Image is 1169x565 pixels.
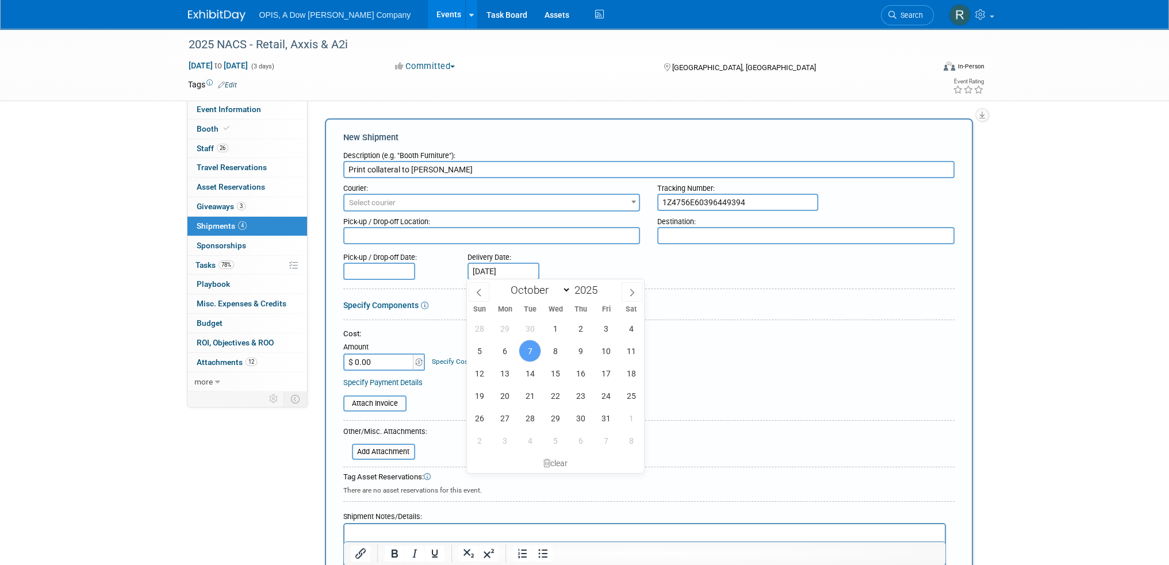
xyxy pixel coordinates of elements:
[620,362,642,385] span: October 18, 2025
[187,120,307,139] a: Booth
[197,318,223,328] span: Budget
[657,212,955,227] div: Destination:
[544,407,566,429] span: October 29, 2025
[620,385,642,407] span: October 25, 2025
[568,306,593,313] span: Thu
[952,79,983,84] div: Event Rating
[187,158,307,177] a: Travel Reservations
[197,202,246,211] span: Giveaways
[468,317,490,340] span: September 28, 2025
[569,385,592,407] span: October 23, 2025
[519,407,541,429] span: October 28, 2025
[468,362,490,385] span: October 12, 2025
[571,283,605,297] input: Year
[619,306,644,313] span: Sat
[620,340,642,362] span: October 11, 2025
[343,329,955,340] div: Cost:
[432,358,492,366] a: Specify Cost Center
[343,212,641,227] div: Pick-up / Drop-off Location:
[197,279,230,289] span: Playbook
[593,306,619,313] span: Fri
[479,545,499,562] button: Superscript
[544,429,566,452] span: November 5, 2025
[672,63,816,72] span: [GEOGRAPHIC_DATA], [GEOGRAPHIC_DATA]
[467,306,492,313] span: Sun
[219,260,234,269] span: 78%
[197,358,257,367] span: Attachments
[620,317,642,340] span: October 4, 2025
[343,132,955,144] div: New Shipment
[385,545,404,562] button: Bold
[595,340,617,362] span: October 10, 2025
[569,362,592,385] span: October 16, 2025
[187,236,307,255] a: Sponsorships
[595,429,617,452] span: November 7, 2025
[187,372,307,391] a: more
[620,407,642,429] span: November 1, 2025
[620,429,642,452] span: November 8, 2025
[343,145,955,161] div: Description (e.g. "Booth Furniture"):
[519,385,541,407] span: October 21, 2025
[237,202,246,210] span: 3
[343,342,427,353] div: Amount
[493,362,516,385] span: October 13, 2025
[197,241,246,250] span: Sponsorships
[493,429,516,452] span: November 3, 2025
[224,125,229,132] i: Booth reservation complete
[595,317,617,340] span: October 3, 2025
[519,340,541,362] span: October 7, 2025
[425,545,444,562] button: Underline
[518,306,543,313] span: Tue
[505,283,571,297] select: Month
[194,377,213,386] span: more
[519,429,541,452] span: November 4, 2025
[544,340,566,362] span: October 8, 2025
[343,483,955,495] div: There are no asset reservations for this event.
[187,178,307,197] a: Asset Reservations
[197,124,232,133] span: Booth
[467,453,644,473] div: clear
[187,197,307,216] a: Giveaways3
[544,385,566,407] span: October 22, 2025
[187,217,307,236] a: Shipments4
[569,317,592,340] span: October 2, 2025
[343,506,946,523] div: Shipment Notes/Details:
[569,407,592,429] span: October 30, 2025
[957,62,984,71] div: In-Person
[492,306,518,313] span: Mon
[493,340,516,362] span: October 6, 2025
[197,182,265,191] span: Asset Reservations
[188,10,246,21] img: ExhibitDay
[351,545,370,562] button: Insert/edit link
[595,407,617,429] span: October 31, 2025
[197,105,261,114] span: Event Information
[949,4,971,26] img: Renee Ortner
[187,256,307,275] a: Tasks78%
[467,247,607,263] div: Delivery Date:
[513,545,532,562] button: Numbered list
[187,353,307,372] a: Attachments12
[343,426,427,440] div: Other/Misc. Attachments:
[493,385,516,407] span: October 20, 2025
[944,62,955,71] img: Format-Inperson.png
[196,260,234,270] span: Tasks
[343,472,955,483] div: Tag Asset Reservations:
[197,163,267,172] span: Travel Reservations
[493,317,516,340] span: September 29, 2025
[187,275,307,294] a: Playbook
[213,61,224,70] span: to
[187,294,307,313] a: Misc. Expenses & Credits
[343,378,423,387] a: Specify Payment Details
[343,301,419,310] a: Specify Components
[543,306,568,313] span: Wed
[519,317,541,340] span: September 30, 2025
[250,63,274,70] span: (3 days)
[197,338,274,347] span: ROI, Objectives & ROO
[569,429,592,452] span: November 6, 2025
[405,545,424,562] button: Italic
[343,178,641,194] div: Courier:
[595,385,617,407] span: October 24, 2025
[349,198,396,207] span: Select courier
[197,221,247,230] span: Shipments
